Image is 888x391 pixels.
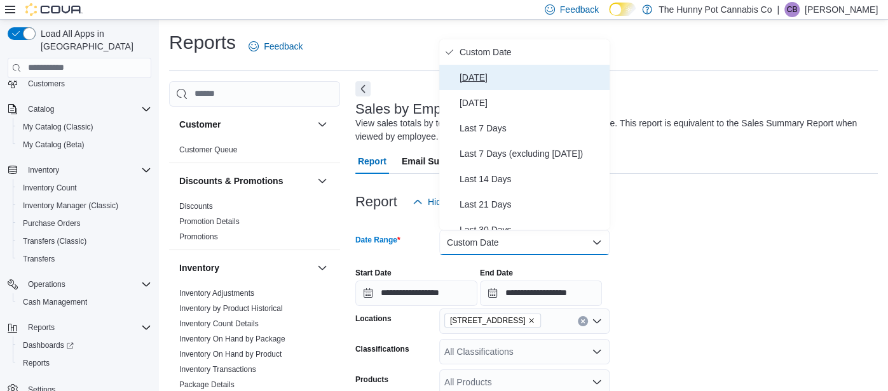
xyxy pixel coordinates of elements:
[18,338,79,353] a: Dashboards
[3,100,156,118] button: Catalog
[23,254,55,264] span: Transfers
[13,354,156,372] button: Reports
[439,230,610,255] button: Custom Date
[28,104,54,114] span: Catalog
[460,222,605,237] span: Last 30 Days
[179,216,240,227] span: Promotion Details
[23,297,87,307] span: Cash Management
[23,162,64,178] button: Inventory
[23,277,71,292] button: Operations
[13,118,156,136] button: My Catalog (Classic)
[18,180,82,195] a: Inventory Count
[787,2,798,17] span: CB
[3,275,156,293] button: Operations
[28,322,55,333] span: Reports
[28,79,65,89] span: Customers
[179,304,283,313] a: Inventory by Product Historical
[179,380,235,390] span: Package Details
[315,260,330,275] button: Inventory
[23,277,151,292] span: Operations
[355,102,547,117] h3: Sales by Employee (Tendered)
[13,215,156,232] button: Purchase Orders
[18,137,151,152] span: My Catalog (Beta)
[315,173,330,189] button: Discounts & Promotions
[18,180,151,195] span: Inventory Count
[355,281,477,306] input: Press the down key to open a popover containing a calendar.
[18,216,86,231] a: Purchase Orders
[609,3,636,16] input: Dark Mode
[355,194,397,209] h3: Report
[13,179,156,197] button: Inventory Count
[36,27,151,53] span: Load All Apps in [GEOGRAPHIC_DATA]
[460,95,605,110] span: [DATE]
[355,344,409,354] label: Classifications
[179,145,237,155] span: Customer Queue
[179,232,218,242] span: Promotions
[18,295,151,310] span: Cash Management
[23,358,50,368] span: Reports
[179,118,221,131] h3: Customer
[3,319,156,336] button: Reports
[18,119,151,135] span: My Catalog (Classic)
[179,380,235,389] a: Package Details
[169,199,340,249] div: Discounts & Promotions
[18,338,151,353] span: Dashboards
[13,250,156,268] button: Transfers
[179,217,240,226] a: Promotion Details
[179,334,285,344] span: Inventory On Hand by Package
[179,349,282,359] span: Inventory On Hand by Product
[439,39,610,230] div: Select listbox
[18,355,151,371] span: Reports
[23,320,151,335] span: Reports
[179,262,219,274] h3: Inventory
[355,314,392,324] label: Locations
[25,3,83,16] img: Cova
[18,251,151,267] span: Transfers
[18,234,151,249] span: Transfers (Classic)
[179,319,259,328] a: Inventory Count Details
[592,377,602,387] button: Open list of options
[18,355,55,371] a: Reports
[355,374,388,385] label: Products
[179,232,218,241] a: Promotions
[460,197,605,212] span: Last 21 Days
[23,76,151,91] span: Customers
[480,281,602,306] input: Press the down key to open a popover containing a calendar.
[179,175,283,187] h3: Discounts & Promotions
[179,319,259,329] span: Inventory Count Details
[18,234,92,249] a: Transfers (Classic)
[784,2,800,17] div: Cameron Bennett-Stewart
[358,149,386,174] span: Report
[23,102,59,117] button: Catalog
[480,268,513,278] label: End Date
[18,198,151,213] span: Inventory Manager (Classic)
[18,137,90,152] a: My Catalog (Beta)
[18,198,123,213] a: Inventory Manager (Classic)
[18,251,60,267] a: Transfers
[179,350,282,359] a: Inventory On Hand by Product
[13,336,156,354] a: Dashboards
[659,2,772,17] p: The Hunny Pot Cannabis Co
[23,236,86,246] span: Transfers (Classic)
[428,195,495,208] span: Hide Parameters
[355,268,392,278] label: Start Date
[23,140,85,150] span: My Catalog (Beta)
[23,320,60,335] button: Reports
[13,136,156,154] button: My Catalog (Beta)
[23,340,74,350] span: Dashboards
[460,171,605,187] span: Last 14 Days
[179,289,254,298] a: Inventory Adjustments
[179,202,213,211] a: Discounts
[179,145,237,154] a: Customer Queue
[23,183,77,193] span: Inventory Count
[13,293,156,311] button: Cash Management
[169,30,236,55] h1: Reports
[179,288,254,298] span: Inventory Adjustments
[264,40,303,53] span: Feedback
[23,76,70,91] a: Customers
[3,161,156,179] button: Inventory
[578,316,588,326] button: Clear input
[23,201,118,211] span: Inventory Manager (Classic)
[179,175,312,187] button: Discounts & Promotions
